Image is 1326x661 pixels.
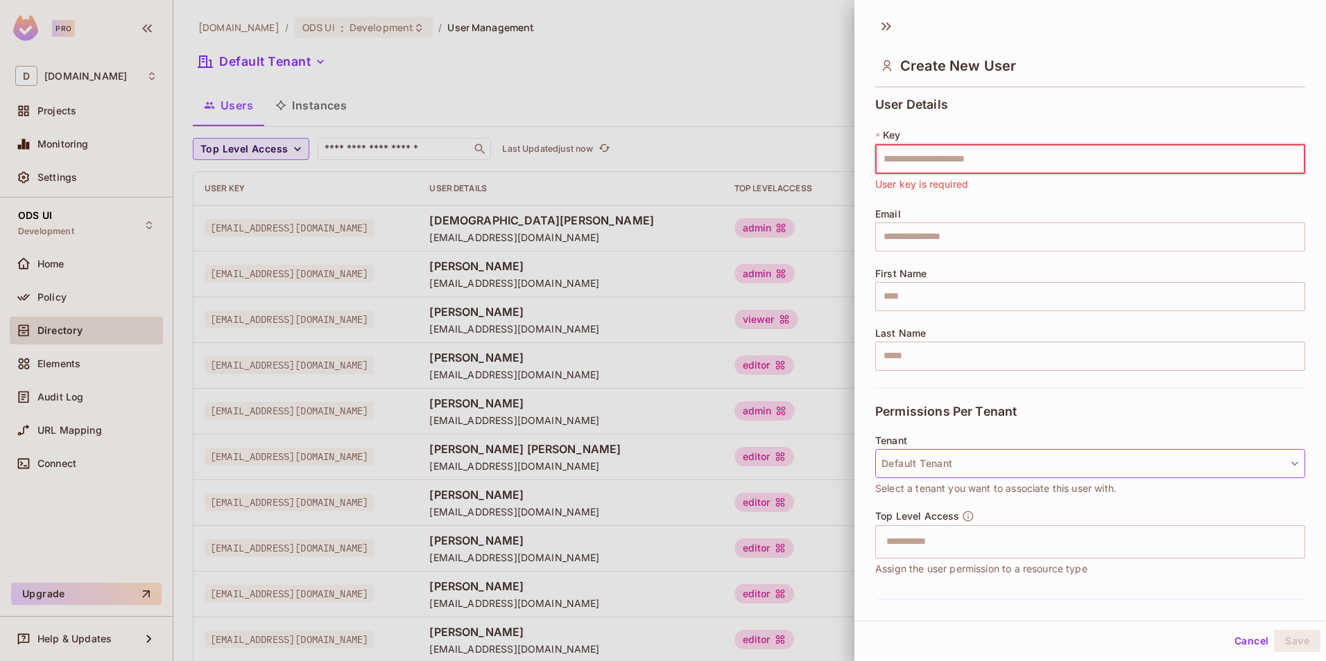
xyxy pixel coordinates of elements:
[1229,630,1274,652] button: Cancel
[1274,630,1320,652] button: Save
[875,449,1305,478] button: Default Tenant
[900,58,1016,74] span: Create New User
[875,177,968,192] span: User key is required
[875,481,1117,496] span: Select a tenant you want to associate this user with.
[875,268,927,279] span: First Name
[883,130,900,141] span: Key
[875,328,926,339] span: Last Name
[875,435,907,446] span: Tenant
[875,561,1087,576] span: Assign the user permission to a resource type
[875,209,901,220] span: Email
[875,405,1017,418] span: Permissions Per Tenant
[875,98,948,112] span: User Details
[1298,540,1300,543] button: Open
[875,511,959,522] span: Top Level Access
